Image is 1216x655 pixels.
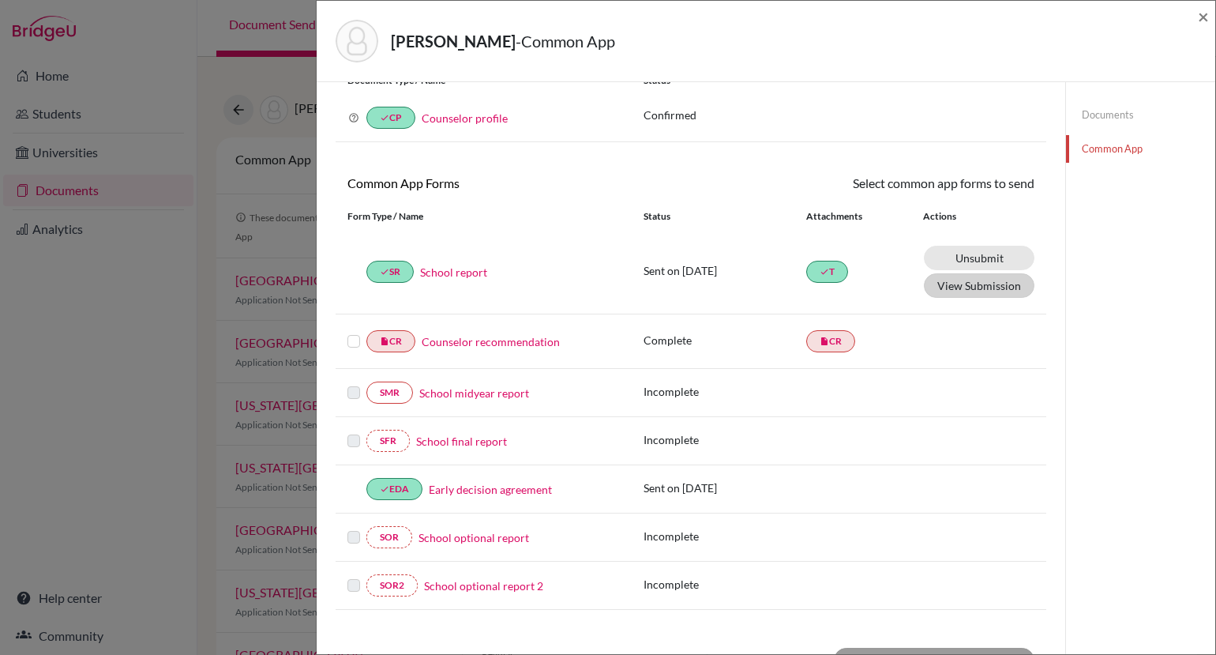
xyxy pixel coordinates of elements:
[820,267,829,277] i: done
[380,113,389,122] i: done
[644,528,806,544] p: Incomplete
[644,383,806,400] p: Incomplete
[924,273,1034,298] button: View Submission
[806,209,904,224] div: Attachments
[806,330,855,352] a: insert_drive_fileCR
[380,484,389,494] i: done
[366,261,414,283] a: doneSR
[366,382,413,404] a: SMR
[419,385,529,401] a: School midyear report
[429,481,552,498] a: Early decision agreement
[366,526,412,548] a: SOR
[422,333,560,350] a: Counselor recommendation
[516,32,615,51] span: - Common App
[366,107,415,129] a: doneCP
[366,330,415,352] a: insert_drive_fileCR
[424,578,543,594] a: School optional report 2
[806,261,848,283] a: doneT
[644,431,806,448] p: Incomplete
[644,480,806,496] p: Sent on [DATE]
[644,576,806,593] p: Incomplete
[691,174,1046,193] div: Select common app forms to send
[924,246,1034,270] a: Unsubmit
[644,107,1034,123] p: Confirmed
[420,264,487,280] a: School report
[336,209,632,224] div: Form Type / Name
[820,337,829,346] i: insert_drive_file
[416,433,507,450] a: School final report
[366,574,418,597] a: SOR2
[644,332,806,348] p: Complete
[422,111,508,125] a: Counselor profile
[380,337,389,346] i: insert_drive_file
[336,175,691,190] h6: Common App Forms
[1198,5,1209,28] span: ×
[391,32,516,51] strong: [PERSON_NAME]
[1066,135,1215,163] a: Common App
[366,430,410,452] a: SFR
[418,529,529,546] a: School optional report
[644,262,806,279] p: Sent on [DATE]
[1066,101,1215,129] a: Documents
[644,209,806,224] div: Status
[904,209,1002,224] div: Actions
[1198,7,1209,26] button: Close
[380,267,389,277] i: done
[366,478,422,500] a: doneEDA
